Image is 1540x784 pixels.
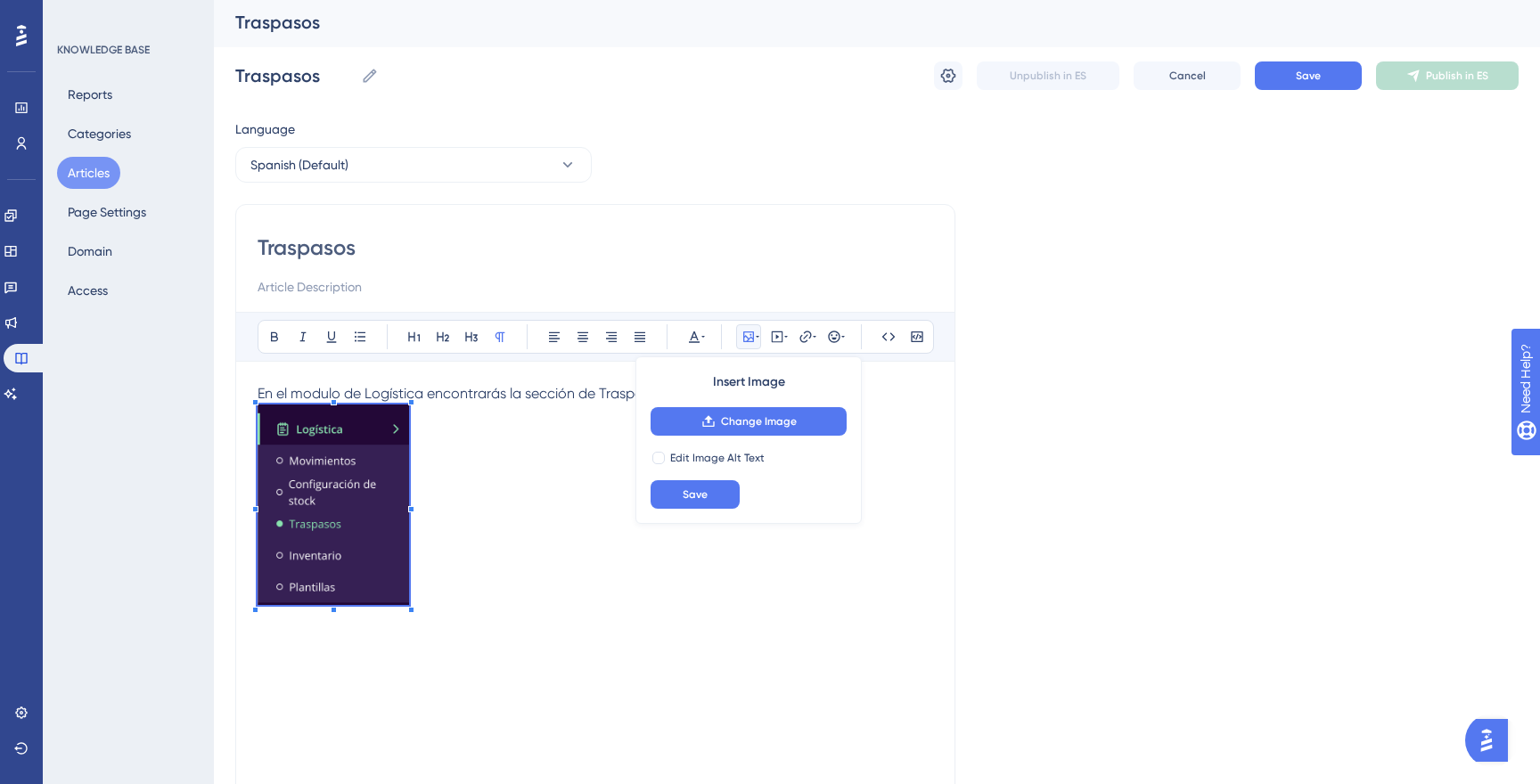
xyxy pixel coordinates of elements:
input: Article Name [235,63,354,88]
span: En el modulo de Logística encontrarás la sección de Traspasos. [258,385,668,402]
button: Spanish (Default) [235,147,592,183]
iframe: UserGuiding AI Assistant Launcher [1465,714,1519,767]
span: Need Help? [42,4,111,26]
button: Save [651,480,740,509]
button: Cancel [1134,61,1241,90]
span: Change Image [721,414,797,429]
div: Traspasos [235,10,1474,35]
span: Publish in ES [1426,69,1488,83]
button: Access [57,274,119,306]
span: Insert Image [713,372,785,393]
button: Categories [57,118,142,150]
button: Reports [57,78,123,110]
span: Unpublish in ES [1010,69,1086,83]
button: Articles [57,157,120,189]
button: Page Settings [57,196,157,228]
span: Save [1296,69,1321,83]
span: Cancel [1169,69,1206,83]
input: Article Title [258,233,933,262]
button: Publish in ES [1376,61,1519,90]
button: Save [1255,61,1362,90]
span: Spanish (Default) [250,154,348,176]
span: Save [683,487,708,502]
input: Article Description [258,276,933,298]
button: Change Image [651,407,847,436]
span: Language [235,118,295,140]
button: Unpublish in ES [977,61,1119,90]
span: Edit Image Alt Text [670,451,765,465]
button: Domain [57,235,123,267]
div: KNOWLEDGE BASE [57,43,150,57]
